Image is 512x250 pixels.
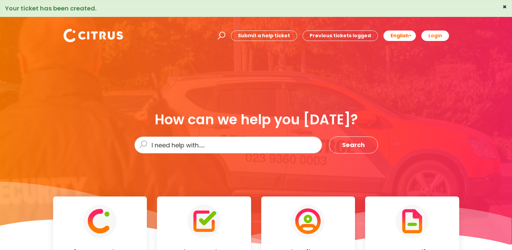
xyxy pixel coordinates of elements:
[503,4,507,10] button: ×
[134,137,322,153] input: I need help with......
[329,137,378,153] button: Search
[134,112,378,127] div: How can we help you [DATE]?
[231,30,297,41] a: Submit a help ticket
[303,30,378,41] a: Previous tickets logged
[421,30,449,41] a: Login
[342,140,365,150] span: Search
[391,32,409,39] span: English
[428,32,442,39] b: Login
